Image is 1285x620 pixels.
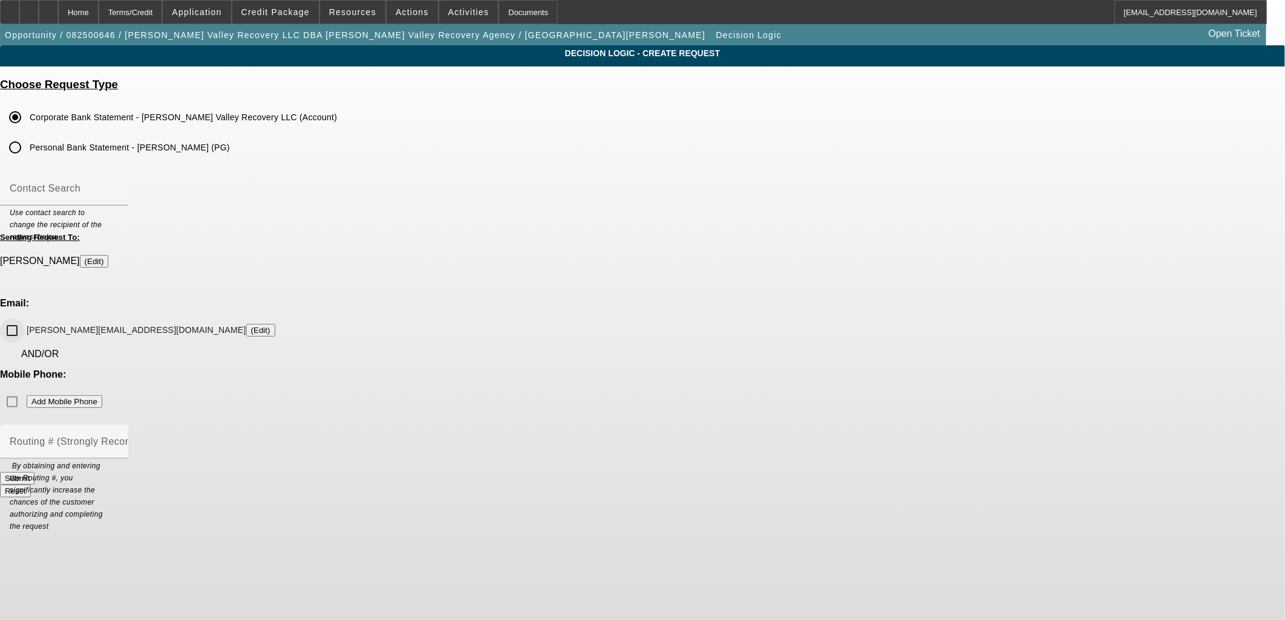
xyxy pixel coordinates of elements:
i: By obtaining and entering the Routing #, you significantly increase the chances of the customer a... [10,462,103,531]
span: Decision Logic - Create Request [9,48,1276,58]
label: Personal Bank Statement - [PERSON_NAME] (PG) [27,141,230,153]
a: Open Ticket [1204,24,1265,44]
span: Application [172,7,221,17]
label: [PERSON_NAME][EMAIL_ADDRESS][DOMAIN_NAME] [24,324,275,337]
span: Resources [329,7,376,17]
button: (Edit) [80,255,109,268]
button: Resources [320,1,385,24]
label: Corporate Bank Statement - [PERSON_NAME] Valley Recovery LLC (Account) [27,111,337,123]
button: Activities [439,1,499,24]
mat-label: Routing # (Strongly Recommended) [10,436,174,447]
span: Decision Logic [716,30,782,40]
button: Decision Logic [713,24,785,46]
span: Actions [396,7,429,17]
span: Credit Package [241,7,310,17]
button: [PERSON_NAME][EMAIL_ADDRESS][DOMAIN_NAME] [246,324,275,337]
span: Activities [448,7,489,17]
button: Application [163,1,231,24]
mat-label: Contact Search [10,183,80,193]
span: Opportunity / 082500646 / [PERSON_NAME] Valley Recovery LLC DBA [PERSON_NAME] Valley Recovery Age... [5,30,705,40]
button: Credit Package [232,1,319,24]
button: Actions [387,1,438,24]
i: Use contact search to change the recipient of the request below. [10,208,102,241]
